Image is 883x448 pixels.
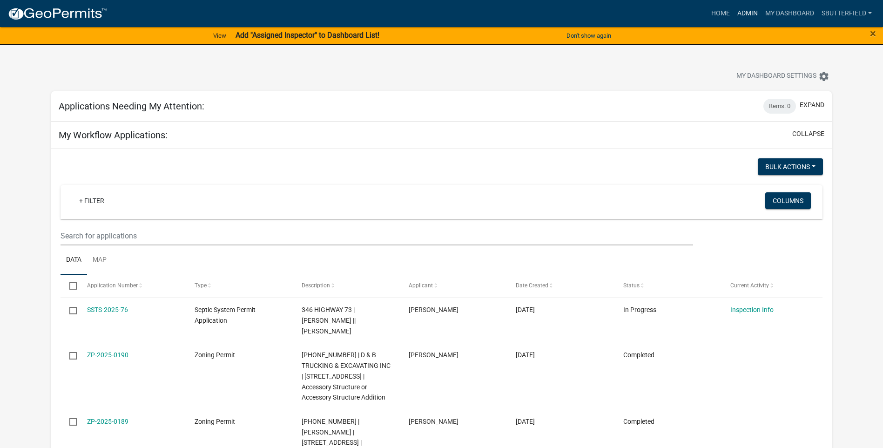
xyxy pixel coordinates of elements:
span: Zoning Permit [195,351,235,359]
input: Search for applications [61,226,693,245]
a: ZP-2025-0189 [87,418,128,425]
a: + Filter [72,192,112,209]
span: Date Created [516,282,548,289]
button: Don't show again [563,28,615,43]
span: 81-064-5770 | D & B TRUCKING & EXCAVATING INC | 2350 COUNTY ROAD 5 | Accessory Structure or Acces... [302,351,391,401]
span: Zoning Permit [195,418,235,425]
datatable-header-cell: Status [614,275,721,297]
datatable-header-cell: Type [185,275,292,297]
span: Description [302,282,330,289]
a: ZP-2025-0190 [87,351,128,359]
button: collapse [792,129,824,139]
a: Admin [734,5,762,22]
div: Items: 0 [763,99,796,114]
h5: Applications Needing My Attention: [59,101,204,112]
h5: My Workflow Applications: [59,129,168,141]
button: Columns [765,192,811,209]
a: Data [61,245,87,275]
span: Sheila Butterfield [409,306,458,313]
datatable-header-cell: Current Activity [721,275,829,297]
button: Bulk Actions [758,158,823,175]
span: Sheila Butterfield [409,351,458,359]
span: My Dashboard Settings [736,71,816,82]
datatable-header-cell: Application Number [78,275,185,297]
strong: Add "Assigned Inspector" to Dashboard List! [236,31,379,40]
span: 06/26/2025 [516,351,535,359]
span: Current Activity [730,282,769,289]
datatable-header-cell: Applicant [400,275,507,297]
span: Sheila Butterfield [409,418,458,425]
a: Map [87,245,112,275]
span: In Progress [623,306,656,313]
datatable-header-cell: Date Created [507,275,614,297]
a: Home [708,5,734,22]
button: Close [870,28,876,39]
span: 346 HIGHWAY 73 | COLLIER, ALISHA M || SMITH, SELENA M [302,306,356,335]
span: Application Number [87,282,138,289]
span: 07/25/2025 [516,306,535,313]
a: My Dashboard [762,5,818,22]
datatable-header-cell: Description [293,275,400,297]
i: settings [818,71,829,82]
a: Sbutterfield [818,5,876,22]
span: Septic System Permit Application [195,306,256,324]
span: Status [623,282,640,289]
button: My Dashboard Settingssettings [729,67,837,85]
span: × [870,27,876,40]
span: Applicant [409,282,433,289]
datatable-header-cell: Select [61,275,78,297]
button: expand [800,100,824,110]
span: Completed [623,418,654,425]
a: View [209,28,230,43]
a: Inspection Info [730,306,774,313]
span: Type [195,282,207,289]
a: SSTS-2025-76 [87,306,128,313]
span: Completed [623,351,654,359]
span: 06/25/2025 [516,418,535,425]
